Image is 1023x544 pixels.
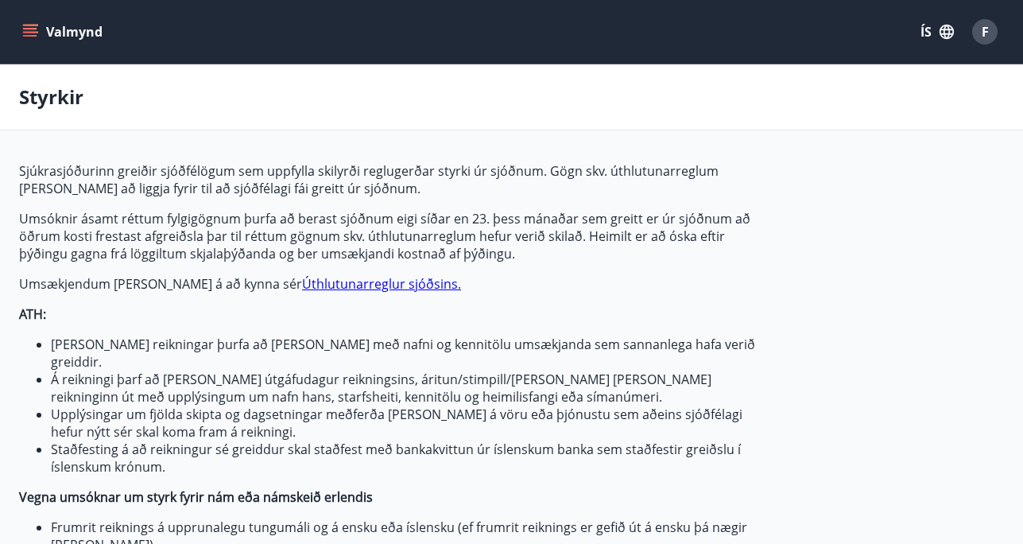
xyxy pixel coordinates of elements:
[51,336,769,371] li: [PERSON_NAME] reikningar þurfa að [PERSON_NAME] með nafni og kennitölu umsækjanda sem sannanlega ...
[966,13,1004,51] button: F
[19,305,46,323] strong: ATH:
[19,275,769,293] p: Umsækjendum [PERSON_NAME] á að kynna sér
[51,371,769,406] li: Á reikningi þarf að [PERSON_NAME] útgáfudagur reikningsins, áritun/stimpill/[PERSON_NAME] [PERSON...
[19,210,769,262] p: Umsóknir ásamt réttum fylgigögnum þurfa að berast sjóðnum eigi síðar en 23. þess mánaðar sem grei...
[51,441,769,476] li: Staðfesting á að reikningur sé greiddur skal staðfest með bankakvittun úr íslenskum banka sem sta...
[19,488,373,506] strong: Vegna umsóknar um styrk fyrir nám eða námskeið erlendis
[982,23,989,41] span: F
[19,162,769,197] p: Sjúkrasjóðurinn greiðir sjóðfélögum sem uppfylla skilyrði reglugerðar styrki úr sjóðnum. Gögn skv...
[912,17,963,46] button: ÍS
[51,406,769,441] li: Upplýsingar um fjölda skipta og dagsetningar meðferða [PERSON_NAME] á vöru eða þjónustu sem aðein...
[19,17,109,46] button: menu
[19,84,83,111] p: Styrkir
[302,275,461,293] a: Úthlutunarreglur sjóðsins.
